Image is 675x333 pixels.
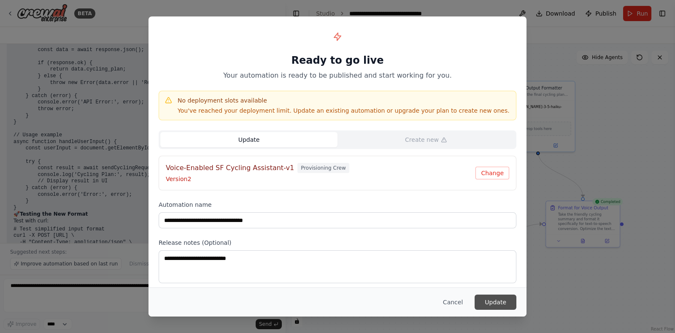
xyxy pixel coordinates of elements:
h4: No deployment slots available [178,96,510,105]
button: Update [160,132,337,147]
button: Update [475,295,516,310]
label: Release notes (Optional) [159,238,516,247]
h1: Ready to go live [159,54,516,67]
p: Your automation is ready to be published and start working for you. [159,70,516,81]
p: You've reached your deployment limit. Update an existing automation or upgrade your plan to creat... [178,106,510,115]
label: Automation name [159,200,516,209]
button: Create new [337,132,515,147]
button: Change [475,167,509,179]
span: Provisioning Crew [297,163,349,173]
p: Version 2 [166,175,475,183]
button: Cancel [436,295,470,310]
h4: Voice-Enabled SF Cycling Assistant-v1 [166,163,294,173]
